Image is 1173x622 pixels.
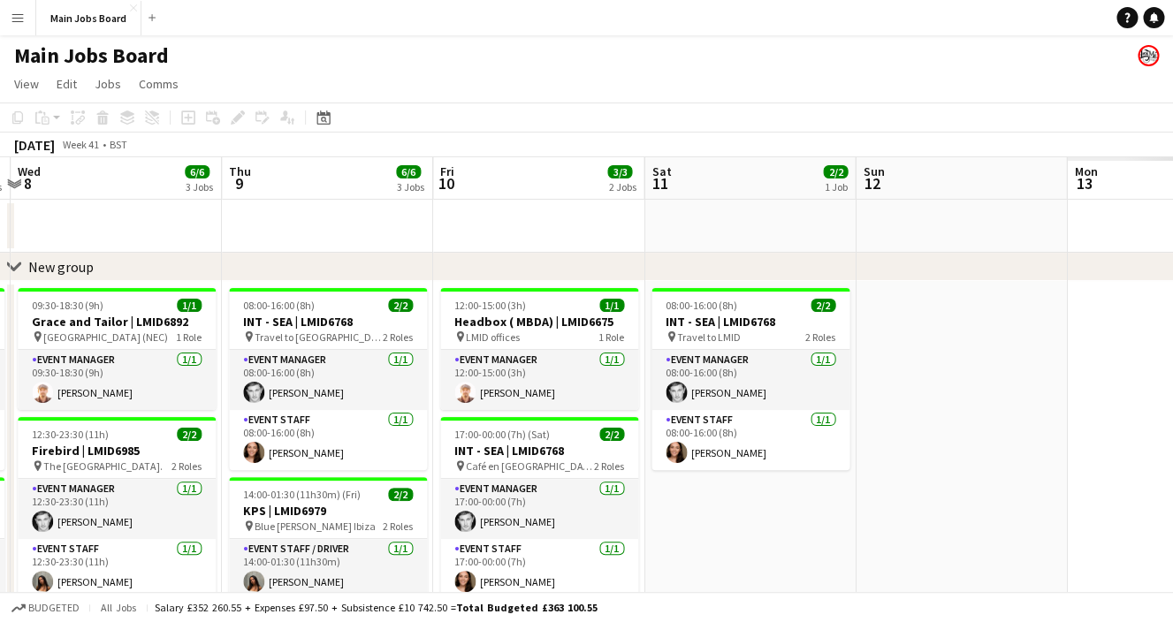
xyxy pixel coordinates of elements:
button: Budgeted [9,598,82,618]
div: Salary £352 260.55 + Expenses £97.50 + Subsistence £10 742.50 = [155,601,598,614]
a: Edit [50,72,84,95]
span: Edit [57,76,77,92]
a: Comms [132,72,186,95]
span: Budgeted [28,602,80,614]
div: [DATE] [14,136,55,154]
span: Comms [139,76,179,92]
div: New group [28,258,94,276]
span: Total Budgeted £363 100.55 [456,601,598,614]
a: View [7,72,46,95]
a: Jobs [88,72,128,95]
button: Main Jobs Board [36,1,141,35]
div: BST [110,138,127,151]
span: All jobs [97,601,140,614]
h1: Main Jobs Board [14,42,169,69]
span: View [14,76,39,92]
app-user-avatar: Alanya O'Donnell [1138,45,1159,66]
span: Jobs [95,76,121,92]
